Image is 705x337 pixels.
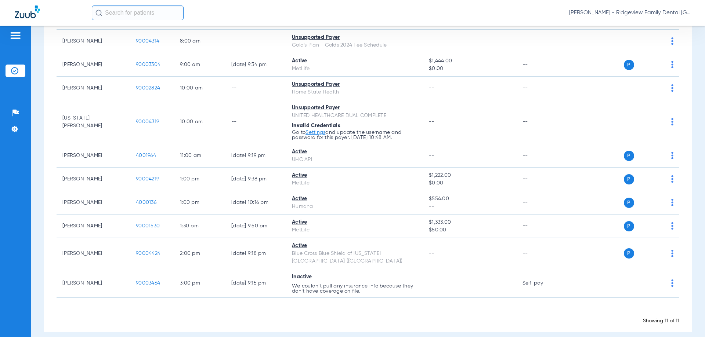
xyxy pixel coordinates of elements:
[57,30,130,53] td: [PERSON_NAME]
[429,203,510,210] span: --
[292,57,417,65] div: Active
[292,65,417,73] div: MetLife
[225,269,286,298] td: [DATE] 9:15 PM
[429,281,434,286] span: --
[225,77,286,100] td: --
[292,273,417,281] div: Inactive
[671,37,673,45] img: group-dot-blue.svg
[225,30,286,53] td: --
[292,219,417,226] div: Active
[292,283,417,294] p: We couldn’t pull any insurance info because they don’t have coverage on file.
[671,152,673,159] img: group-dot-blue.svg
[136,85,160,91] span: 90002824
[292,88,417,96] div: Home State Health
[292,203,417,210] div: Humana
[136,119,159,124] span: 90004319
[174,215,225,238] td: 1:30 PM
[624,198,634,208] span: P
[671,84,673,92] img: group-dot-blue.svg
[136,39,159,44] span: 90004314
[292,123,340,128] span: Invalid Credentials
[292,250,417,265] div: Blue Cross Blue Shield of [US_STATE][GEOGRAPHIC_DATA] ([GEOGRAPHIC_DATA])
[174,238,225,269] td: 2:00 PM
[624,248,634,259] span: P
[136,223,160,228] span: 90001530
[429,65,510,73] span: $0.00
[57,53,130,77] td: [PERSON_NAME]
[225,53,286,77] td: [DATE] 9:34 PM
[671,279,673,287] img: group-dot-blue.svg
[429,172,510,179] span: $1,222.00
[174,144,225,168] td: 11:00 AM
[517,168,566,191] td: --
[671,199,673,206] img: group-dot-blue.svg
[292,156,417,164] div: UHC API
[174,100,225,144] td: 10:00 AM
[517,77,566,100] td: --
[429,219,510,226] span: $1,333.00
[174,191,225,215] td: 1:00 PM
[57,215,130,238] td: [PERSON_NAME]
[57,168,130,191] td: [PERSON_NAME]
[10,31,21,40] img: hamburger-icon
[225,144,286,168] td: [DATE] 9:19 PM
[305,130,325,135] a: Settings
[292,81,417,88] div: Unsupported Payer
[174,269,225,298] td: 3:00 PM
[624,151,634,161] span: P
[225,100,286,144] td: --
[136,281,160,286] span: 90003464
[429,85,434,91] span: --
[225,215,286,238] td: [DATE] 9:50 PM
[292,34,417,41] div: Unsupported Payer
[517,30,566,53] td: --
[136,200,156,205] span: 4000136
[429,39,434,44] span: --
[671,118,673,125] img: group-dot-blue.svg
[517,215,566,238] td: --
[624,174,634,184] span: P
[671,175,673,183] img: group-dot-blue.svg
[292,179,417,187] div: MetLife
[57,238,130,269] td: [PERSON_NAME]
[429,119,434,124] span: --
[225,238,286,269] td: [DATE] 9:18 PM
[517,53,566,77] td: --
[643,318,679,323] span: Showing 11 of 11
[429,251,434,256] span: --
[174,168,225,191] td: 1:00 PM
[671,61,673,68] img: group-dot-blue.svg
[136,251,160,256] span: 90004424
[292,148,417,156] div: Active
[57,144,130,168] td: [PERSON_NAME]
[57,100,130,144] td: [US_STATE][PERSON_NAME]
[429,195,510,203] span: $554.00
[517,238,566,269] td: --
[292,172,417,179] div: Active
[292,195,417,203] div: Active
[292,242,417,250] div: Active
[292,226,417,234] div: MetLife
[57,191,130,215] td: [PERSON_NAME]
[57,77,130,100] td: [PERSON_NAME]
[292,130,417,140] p: Go to and update the username and password for this payer. [DATE] 10:48 AM.
[225,168,286,191] td: [DATE] 9:38 PM
[429,153,434,158] span: --
[292,104,417,112] div: Unsupported Payer
[517,269,566,298] td: Self-pay
[136,176,159,182] span: 90004219
[569,9,690,17] span: [PERSON_NAME] - Ridgeview Family Dental [GEOGRAPHIC_DATA]
[517,191,566,215] td: --
[624,221,634,231] span: P
[136,62,160,67] span: 90003304
[668,302,705,337] iframe: Chat Widget
[92,6,184,20] input: Search for patients
[429,226,510,234] span: $50.00
[429,57,510,65] span: $1,444.00
[174,30,225,53] td: 8:00 AM
[136,153,156,158] span: 4001964
[517,144,566,168] td: --
[671,222,673,230] img: group-dot-blue.svg
[292,112,417,120] div: UNITED HEALTHCARE DUAL COMPLETE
